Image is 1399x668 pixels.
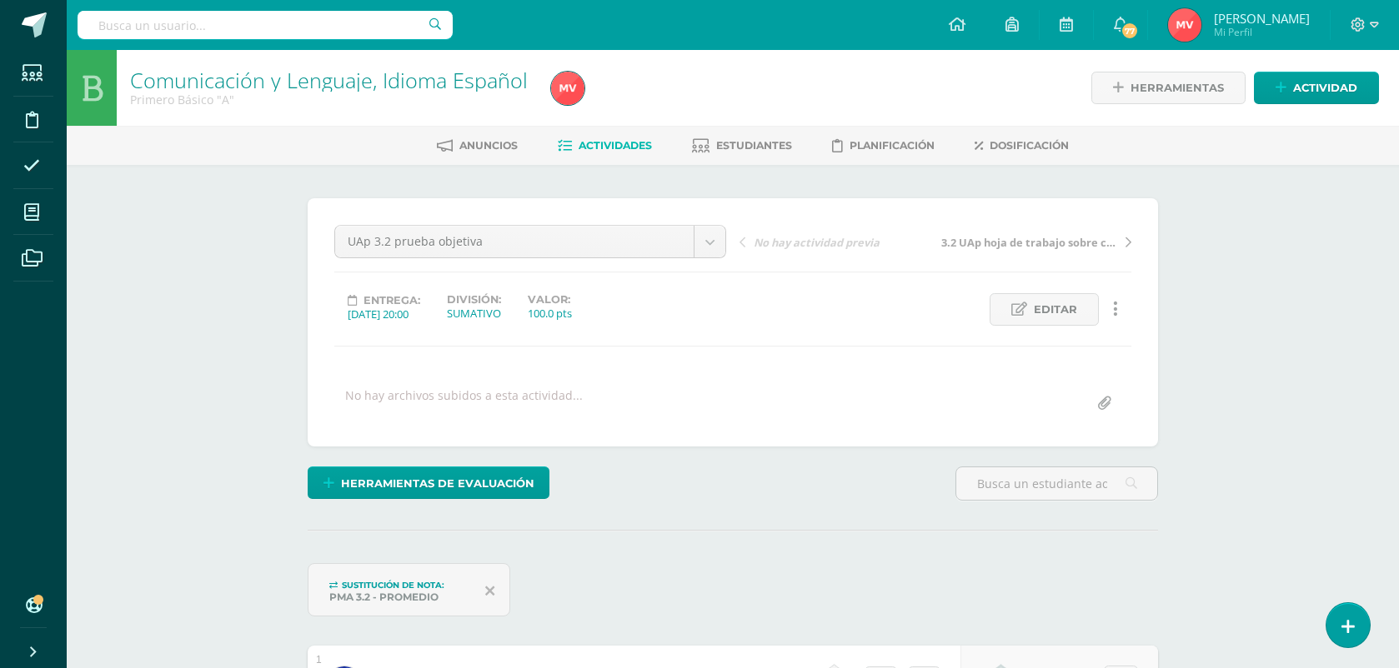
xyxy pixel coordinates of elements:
[832,132,935,159] a: Planificación
[1091,72,1246,104] a: Herramientas
[348,307,420,322] div: [DATE] 20:00
[558,132,652,159] a: Actividades
[342,580,444,591] span: Sustitución de nota:
[528,306,572,321] div: 100.0 pts
[1214,10,1310,27] span: [PERSON_NAME]
[551,72,584,105] img: d633705d2caf26de73db2f10b60e18e1.png
[1034,294,1077,325] span: Editar
[1131,72,1224,103] span: Herramientas
[1168,8,1201,42] img: d633705d2caf26de73db2f10b60e18e1.png
[130,92,531,107] div: Primero Básico 'A'
[754,235,880,250] span: No hay actividad previa
[78,11,453,39] input: Busca un usuario...
[1121,22,1139,40] span: 77
[335,226,725,257] a: UAp 3.2 prueba objetiva
[1254,72,1379,104] a: Actividad
[130,68,531,92] h1: Comunicación y Lenguaje, Idioma Español
[850,139,935,152] span: Planificación
[345,387,583,420] div: No hay archivos subidos a esta actividad...
[935,233,1131,250] a: 3.2 UAp hoja de trabajo sobre consonantes v,b,c,s,z
[1293,72,1357,103] span: Actividad
[956,467,1157,500] input: Busca un estudiante aquí...
[692,132,792,159] a: Estudiantes
[528,293,572,306] label: Valor:
[459,139,518,152] span: Anuncios
[975,132,1069,159] a: Dosificación
[437,132,518,159] a: Anuncios
[990,139,1069,152] span: Dosificación
[308,466,549,499] a: Herramientas de evaluación
[364,294,420,307] span: Entrega:
[329,591,472,603] div: PMA 3.2 - Promedio
[941,235,1118,250] span: 3.2 UAp hoja de trabajo sobre consonantes v,b,c,s,z
[348,226,681,257] span: UAp 3.2 prueba objetiva
[130,66,528,94] a: Comunicación y Lenguaje, Idioma Español
[447,293,501,306] label: División:
[579,139,652,152] span: Actividades
[1214,25,1310,39] span: Mi Perfil
[716,139,792,152] span: Estudiantes
[447,306,501,321] div: SUMATIVO
[341,468,534,499] span: Herramientas de evaluación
